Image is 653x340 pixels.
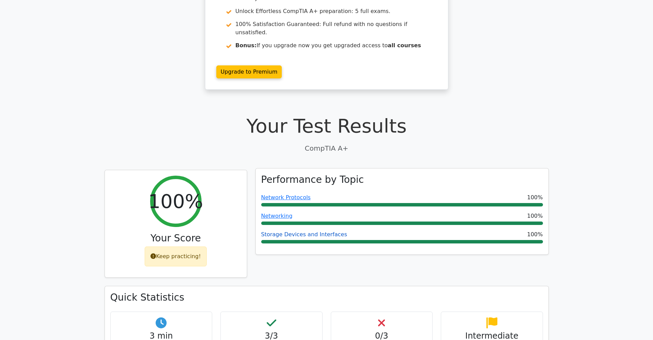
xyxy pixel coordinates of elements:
p: CompTIA A+ [105,143,549,153]
h3: Quick Statistics [110,292,543,303]
span: 100% [527,193,543,202]
h2: 100% [148,190,203,213]
a: Networking [261,213,293,219]
h1: Your Test Results [105,114,549,137]
h3: Your Score [110,232,241,244]
a: Network Protocols [261,194,311,201]
a: Upgrade to Premium [216,65,282,78]
span: 100% [527,212,543,220]
span: 100% [527,230,543,239]
a: Storage Devices and Interfaces [261,231,347,238]
div: Keep practicing! [145,247,207,266]
h3: Performance by Topic [261,174,364,186]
